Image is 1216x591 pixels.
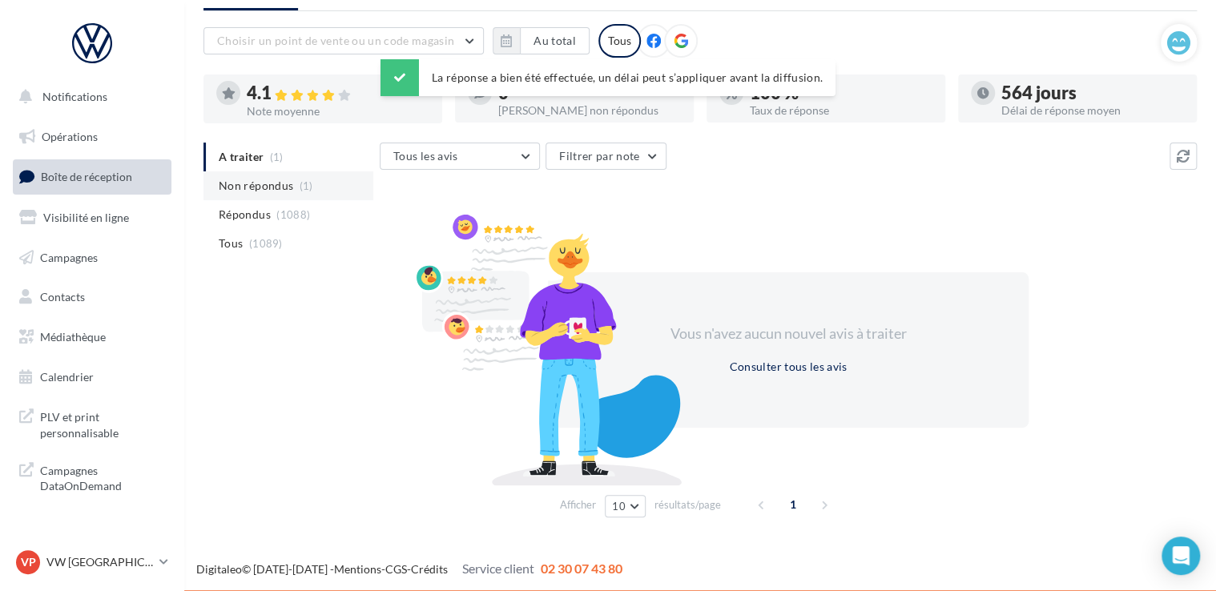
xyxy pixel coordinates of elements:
div: Vous n'avez aucun nouvel avis à traiter [650,324,926,344]
a: Calendrier [10,360,175,394]
span: 1 [780,492,806,517]
div: 100 % [750,84,932,102]
a: Mentions [334,562,381,576]
a: Visibilité en ligne [10,201,175,235]
div: Délai de réponse moyen [1001,105,1184,116]
span: Répondus [219,207,271,223]
a: Opérations [10,120,175,154]
span: Campagnes [40,250,98,263]
span: Tous [219,235,243,251]
span: (1088) [276,208,310,221]
button: Notifications [10,80,168,114]
a: Digitaleo [196,562,242,576]
span: 02 30 07 43 80 [541,561,622,576]
span: PLV et print personnalisable [40,406,165,440]
div: 4.1 [247,84,429,103]
button: Au total [493,27,590,54]
a: Contacts [10,280,175,314]
span: Médiathèque [40,330,106,344]
a: CGS [385,562,407,576]
a: Campagnes [10,241,175,275]
span: VP [21,554,36,570]
span: Tous les avis [393,149,458,163]
button: Tous les avis [380,143,540,170]
a: VP VW [GEOGRAPHIC_DATA] 13 [13,547,171,577]
div: Open Intercom Messenger [1162,537,1200,575]
div: Note moyenne [247,106,429,117]
span: Contacts [40,290,85,304]
button: Choisir un point de vente ou un code magasin [203,27,484,54]
a: PLV et print personnalisable [10,400,175,447]
span: résultats/page [654,497,721,513]
button: Consulter tous les avis [723,357,853,376]
span: Notifications [42,90,107,103]
span: Choisir un point de vente ou un code magasin [217,34,454,47]
a: Boîte de réception [10,159,175,194]
button: Filtrer par note [546,143,666,170]
span: (1) [300,179,313,192]
p: VW [GEOGRAPHIC_DATA] 13 [46,554,153,570]
button: Au total [520,27,590,54]
div: Taux de réponse [750,105,932,116]
span: (1089) [249,237,283,250]
span: Afficher [560,497,596,513]
span: © [DATE]-[DATE] - - - [196,562,622,576]
span: Opérations [42,130,98,143]
a: Campagnes DataOnDemand [10,453,175,501]
span: Non répondus [219,178,293,194]
span: Boîte de réception [41,170,132,183]
span: Visibilité en ligne [43,211,129,224]
a: Médiathèque [10,320,175,354]
span: Calendrier [40,370,94,384]
div: 564 jours [1001,84,1184,102]
span: Campagnes DataOnDemand [40,460,165,494]
div: Tous [598,24,641,58]
div: [PERSON_NAME] non répondus [498,105,681,116]
span: Service client [462,561,534,576]
div: La réponse a bien été effectuée, un délai peut s’appliquer avant la diffusion. [381,59,835,96]
button: 10 [605,495,646,517]
span: 10 [612,500,626,513]
a: Crédits [411,562,448,576]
